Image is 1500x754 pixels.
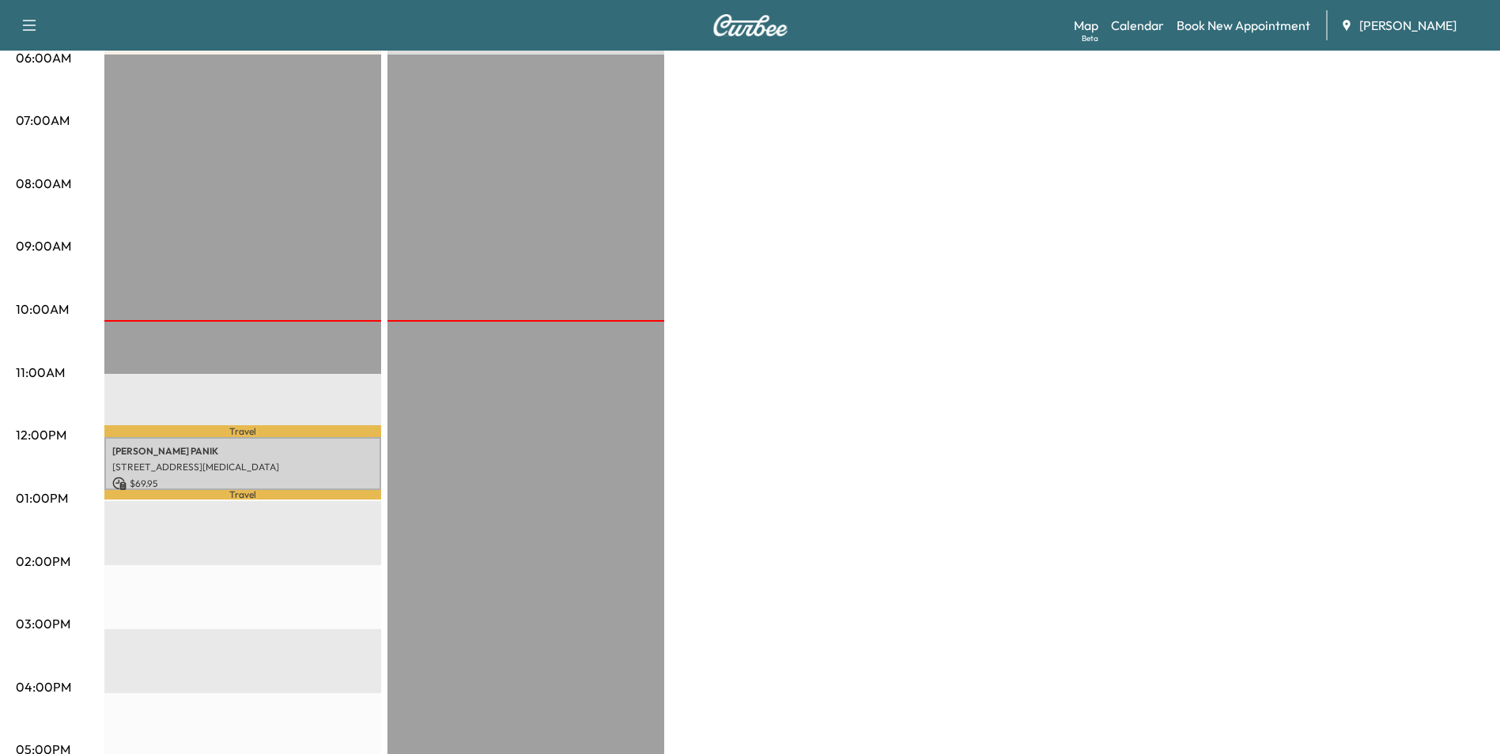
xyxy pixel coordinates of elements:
p: $ 69.95 [112,477,373,491]
p: 07:00AM [16,111,70,130]
p: 03:00PM [16,614,70,633]
p: Travel [104,425,381,437]
p: [STREET_ADDRESS][MEDICAL_DATA] [112,461,373,473]
p: 02:00PM [16,552,70,571]
p: 10:00AM [16,300,69,319]
span: [PERSON_NAME] [1359,16,1457,35]
p: Travel [104,490,381,500]
p: 08:00AM [16,174,71,193]
a: Calendar [1111,16,1164,35]
p: 06:00AM [16,48,71,67]
p: 12:00PM [16,425,66,444]
p: 04:00PM [16,677,71,696]
a: MapBeta [1074,16,1098,35]
p: 01:00PM [16,488,68,507]
a: Book New Appointment [1177,16,1310,35]
p: [PERSON_NAME] PANIK [112,445,373,458]
p: 11:00AM [16,363,65,382]
img: Curbee Logo [712,14,788,36]
p: 09:00AM [16,236,71,255]
div: Beta [1082,32,1098,44]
